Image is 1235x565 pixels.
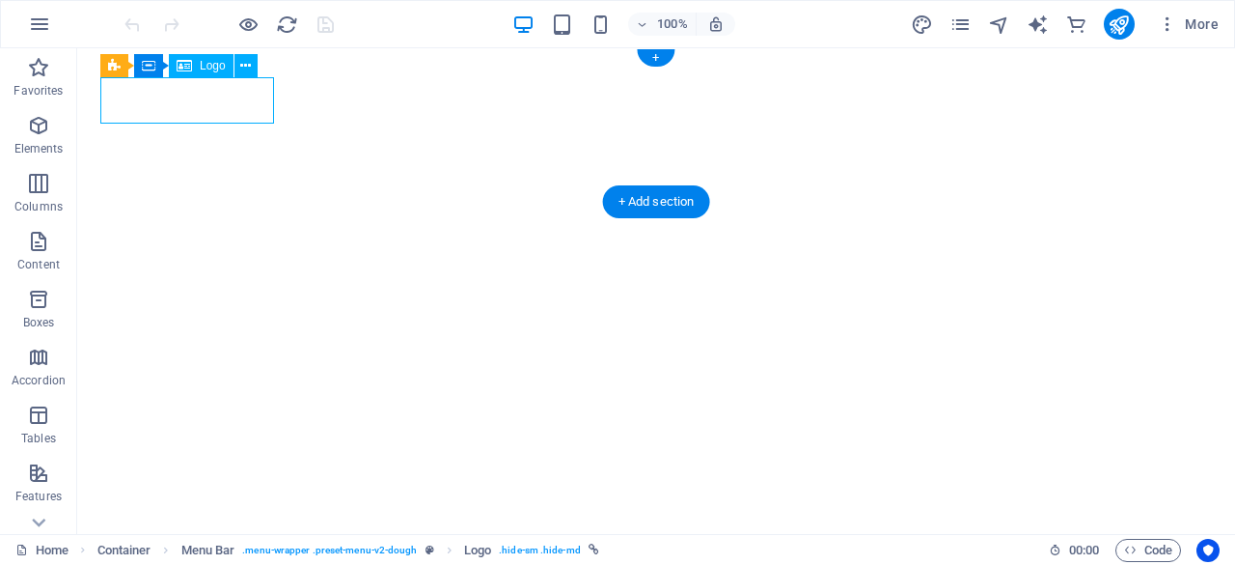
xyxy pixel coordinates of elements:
[14,141,64,156] p: Elements
[1027,13,1050,36] button: text_generator
[949,13,973,36] button: pages
[464,539,491,562] span: Click to select. Double-click to edit
[23,315,55,330] p: Boxes
[988,13,1011,36] button: navigator
[14,199,63,214] p: Columns
[499,539,581,562] span: . hide-sm .hide-md
[707,15,725,33] i: On resize automatically adjust zoom level to fit chosen device.
[603,185,710,218] div: + Add section
[1104,9,1135,40] button: publish
[1027,14,1049,36] i: AI Writer
[200,60,226,71] span: Logo
[275,13,298,36] button: reload
[949,14,972,36] i: Pages (Ctrl+Alt+S)
[628,13,697,36] button: 100%
[1158,14,1219,34] span: More
[1150,9,1226,40] button: More
[1115,539,1181,562] button: Code
[988,14,1010,36] i: Navigator
[14,83,63,99] p: Favorites
[15,539,69,562] a: Click to cancel selection. Double-click to open Pages
[657,13,688,36] h6: 100%
[1083,543,1085,557] span: :
[97,539,151,562] span: Click to select. Double-click to edit
[276,14,298,36] i: Reload page
[1196,539,1220,562] button: Usercentrics
[1069,539,1099,562] span: 00 00
[15,489,62,504] p: Features
[97,539,599,562] nav: breadcrumb
[425,545,434,555] i: This element is a customizable preset
[1108,14,1130,36] i: Publish
[1124,539,1172,562] span: Code
[911,14,933,36] i: Design (Ctrl+Alt+Y)
[911,13,934,36] button: design
[181,539,235,562] span: Click to select. Double-click to edit
[589,545,599,555] i: This element is linked
[12,373,66,388] p: Accordion
[1065,14,1087,36] i: Commerce
[21,431,56,446] p: Tables
[242,539,417,562] span: . menu-wrapper .preset-menu-v2-dough
[17,257,60,272] p: Content
[1049,539,1100,562] h6: Session time
[637,49,674,67] div: +
[1065,13,1088,36] button: commerce
[236,13,260,36] button: Click here to leave preview mode and continue editing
